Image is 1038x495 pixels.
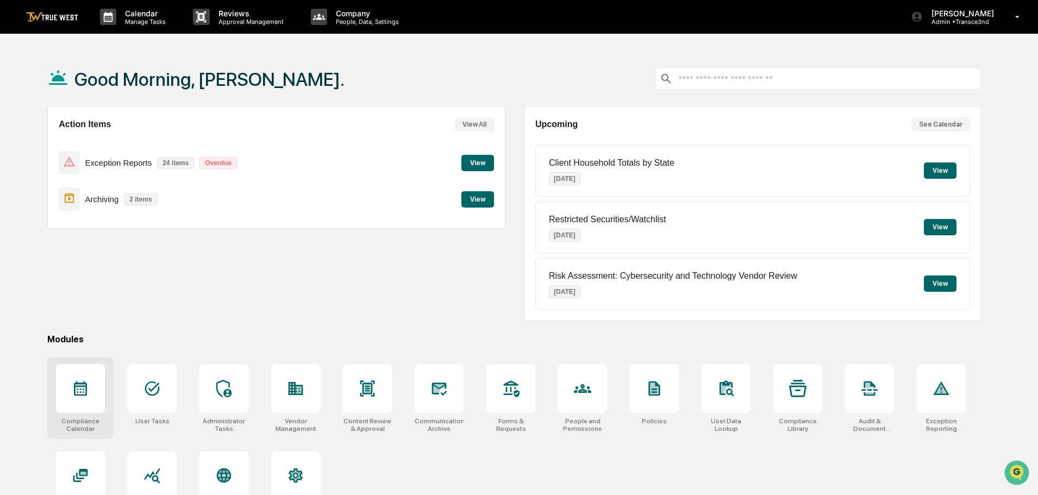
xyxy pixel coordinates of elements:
[11,121,73,129] div: Past conversations
[11,137,28,155] img: Tammy Steffen
[773,417,822,433] div: Compliance Library
[210,9,289,18] p: Reviews
[116,18,171,26] p: Manage Tasks
[85,195,119,204] p: Archiving
[96,148,118,156] span: [DATE]
[210,18,289,26] p: Approval Management
[461,193,494,204] a: View
[327,9,404,18] p: Company
[455,117,494,131] button: View All
[558,417,607,433] div: People and Permissions
[11,83,30,103] img: 1746055101610-c473b297-6a78-478c-a979-82029cc54cd1
[22,222,70,233] span: Preclearance
[461,155,494,171] button: View
[271,417,320,433] div: Vendor Management
[549,158,674,168] p: Client Household Totals by State
[549,285,580,298] p: [DATE]
[26,12,78,22] img: logo
[11,223,20,232] div: 🖐️
[79,223,87,232] div: 🗄️
[168,118,198,131] button: See all
[47,334,981,344] div: Modules
[90,222,135,233] span: Attestations
[923,18,999,26] p: Admin • Transce3nd
[49,94,149,103] div: We're available if you need us!
[96,177,118,186] span: [DATE]
[924,275,956,292] button: View
[90,177,94,186] span: •
[11,244,20,253] div: 🔎
[74,68,345,90] h1: Good Morning, [PERSON_NAME].
[34,177,88,186] span: [PERSON_NAME]
[1003,459,1033,488] iframe: Open customer support
[11,23,198,40] p: How can we help?
[116,9,171,18] p: Calendar
[108,270,132,278] span: Pylon
[59,120,111,129] h2: Action Items
[461,157,494,167] a: View
[85,158,152,167] p: Exception Reports
[911,117,970,131] button: See Calendar
[11,167,28,184] img: Tammy Steffen
[124,193,157,205] p: 2 items
[486,417,535,433] div: Forms & Requests
[7,218,74,237] a: 🖐️Preclearance
[845,417,894,433] div: Audit & Document Logs
[56,417,105,433] div: Compliance Calendar
[461,191,494,208] button: View
[535,120,578,129] h2: Upcoming
[185,86,198,99] button: Start new chat
[642,417,667,425] div: Policies
[7,239,73,258] a: 🔎Data Lookup
[549,229,580,242] p: [DATE]
[34,148,88,156] span: [PERSON_NAME]
[77,269,132,278] a: Powered byPylon
[135,417,170,425] div: User Tasks
[917,417,966,433] div: Exception Reporting
[74,218,139,237] a: 🗄️Attestations
[923,9,999,18] p: [PERSON_NAME]
[549,172,580,185] p: [DATE]
[549,271,797,281] p: Risk Assessment: Cybersecurity and Technology Vendor Review
[702,417,751,433] div: User Data Lookup
[415,417,464,433] div: Communications Archive
[199,417,248,433] div: Administrator Tasks
[924,219,956,235] button: View
[49,83,178,94] div: Start new chat
[22,243,68,254] span: Data Lookup
[157,157,194,169] p: 24 items
[549,215,666,224] p: Restricted Securities/Watchlist
[327,18,404,26] p: People, Data, Settings
[924,162,956,179] button: View
[343,417,392,433] div: Content Review & Approval
[23,83,42,103] img: 8933085812038_c878075ebb4cc5468115_72.jpg
[90,148,94,156] span: •
[199,157,237,169] p: Overdue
